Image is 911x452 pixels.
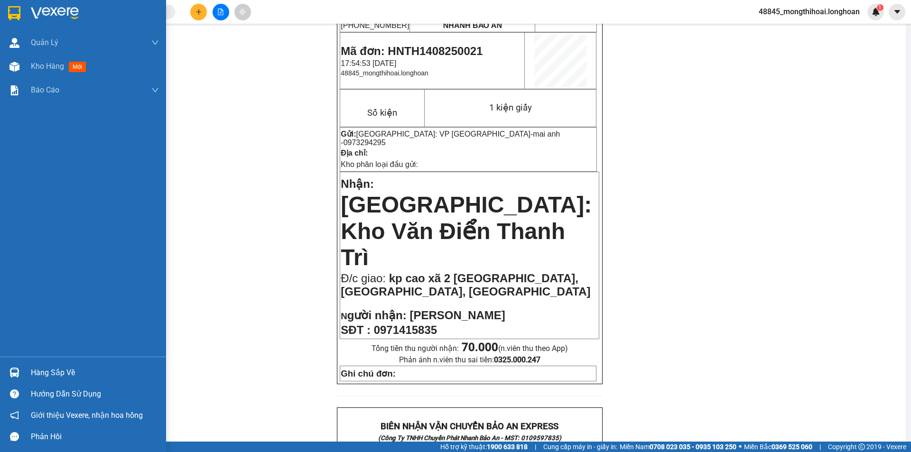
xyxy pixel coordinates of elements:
span: Giới thiệu Vexere, nhận hoa hồng [31,409,143,421]
strong: Ghi chú đơn: [341,369,396,378]
span: mai anh - [341,130,560,147]
strong: Địa chỉ: [341,149,368,157]
img: icon-new-feature [872,8,880,16]
div: Phản hồi [31,430,159,444]
span: Số kiện [367,108,397,118]
span: caret-down [893,8,902,16]
span: file-add [217,9,224,15]
strong: (Công Ty TNHH Chuyển Phát Nhanh Bảo An - MST: 0109597835) [378,434,561,442]
span: [GEOGRAPHIC_DATA]: VP [GEOGRAPHIC_DATA] [356,130,530,138]
span: down [151,86,159,94]
strong: PHIẾU DÁN LÊN HÀNG [67,4,192,17]
img: warehouse-icon [9,38,19,48]
span: | [535,442,536,452]
strong: 70.000 [462,341,498,354]
span: Nhận: [341,177,374,190]
sup: 1 [877,4,883,11]
span: plus [195,9,202,15]
span: (n.viên thu theo App) [462,344,568,353]
span: 17:54:53 [DATE] [4,65,59,74]
span: Mã đơn: HNTH1408250021 [4,51,146,64]
span: 48845_mongthihoai.longhoan [341,69,428,77]
span: message [10,432,19,441]
span: 1 [878,4,882,11]
span: [GEOGRAPHIC_DATA]: Kho Văn Điển Thanh Trì [341,192,592,270]
strong: BIÊN NHẬN VẬN CHUYỂN BẢO AN EXPRESS [381,421,558,432]
strong: 0325.000.247 [494,355,540,364]
img: solution-icon [9,85,19,95]
span: Tổng tiền thu người nhận: [372,344,568,353]
span: Hỗ trợ kỹ thuật: [440,442,528,452]
span: question-circle [10,389,19,398]
span: Miền Bắc [744,442,812,452]
img: warehouse-icon [9,62,19,72]
span: [PERSON_NAME] [409,309,505,322]
img: warehouse-icon [9,368,19,378]
div: Hướng dẫn sử dụng [31,387,159,401]
span: 0973294295 [344,138,386,147]
button: file-add [213,4,229,20]
span: 48845_mongthihoai.longhoan [751,6,867,18]
strong: N [341,311,406,321]
span: mới [69,62,86,72]
div: Hàng sắp về [31,366,159,380]
span: ⚪️ [739,445,742,449]
strong: CSKH: [26,20,50,28]
span: Kho phân loại đầu gửi: [341,160,418,168]
span: Kho hàng [31,62,64,71]
span: CÔNG TY TNHH CHUYỂN PHÁT NHANH BẢO AN [75,20,189,37]
span: Phản ánh n.viên thu sai tiền: [399,355,540,364]
strong: 0708 023 035 - 0935 103 250 [650,443,736,451]
strong: 0369 525 060 [772,443,812,451]
span: aim [239,9,246,15]
span: 0971415835 [374,323,437,336]
span: - [341,130,560,147]
button: plus [190,4,207,20]
strong: SĐT : [341,323,371,336]
span: Mã đơn: HNTH1408250021 [341,45,483,57]
span: Đ/c giao: [341,272,389,285]
span: [PHONE_NUMBER] [4,20,72,37]
button: aim [234,4,251,20]
span: copyright [858,443,865,450]
span: notification [10,411,19,420]
span: kp cao xã 2 [GEOGRAPHIC_DATA], [GEOGRAPHIC_DATA], [GEOGRAPHIC_DATA] [341,272,590,298]
strong: 1900 633 818 [487,443,528,451]
button: caret-down [889,4,905,20]
span: 17:54:53 [DATE] [341,59,396,67]
span: down [151,39,159,46]
span: | [819,442,821,452]
span: Cung cấp máy in - giấy in: [543,442,617,452]
span: Báo cáo [31,84,59,96]
img: logo-vxr [8,6,20,20]
strong: Gửi: [341,130,356,138]
span: gười nhận: [347,309,407,322]
span: Miền Nam [620,442,736,452]
span: Quản Lý [31,37,58,48]
span: 1 kiện giấy [489,102,532,113]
